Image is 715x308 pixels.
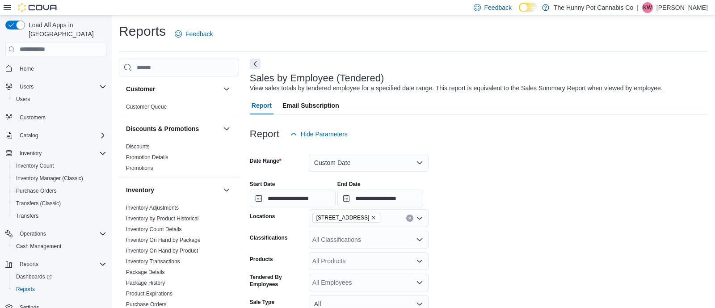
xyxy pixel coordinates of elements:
span: Customers [16,112,106,123]
button: Remove 2103 Yonge St from selection in this group [371,215,376,220]
span: Transfers [16,212,38,219]
span: Customer Queue [126,103,167,110]
button: Customers [2,111,110,124]
span: Load All Apps in [GEOGRAPHIC_DATA] [25,21,106,38]
span: Purchase Orders [13,186,106,196]
span: Reports [16,259,106,270]
span: Promotions [126,165,153,172]
span: Dashboards [16,273,52,280]
a: Inventory Count Details [126,226,182,232]
button: Users [2,80,110,93]
a: Inventory Manager (Classic) [13,173,87,184]
span: Home [20,65,34,72]
label: Date Range [250,157,282,165]
button: Catalog [2,129,110,142]
h3: Sales by Employee (Tendered) [250,73,384,84]
img: Cova [18,3,58,12]
span: Package History [126,279,165,287]
span: Transfers (Classic) [16,200,61,207]
span: Inventory by Product Historical [126,215,199,222]
span: Inventory On Hand by Product [126,247,198,254]
span: Operations [20,230,46,237]
h3: Customer [126,84,155,93]
span: Email Subscription [282,97,339,114]
div: Kali Wehlann [642,2,653,13]
a: Cash Management [13,241,65,252]
span: Catalog [16,130,106,141]
button: Reports [2,258,110,270]
span: Purchase Orders [16,187,57,194]
a: Transfers (Classic) [13,198,64,209]
span: Feedback [185,30,213,38]
span: Reports [16,286,35,293]
span: Cash Management [13,241,106,252]
label: Tendered By Employees [250,274,305,288]
a: Transfers [13,211,42,221]
span: Inventory On Hand by Package [126,236,201,244]
span: Users [20,83,34,90]
label: Classifications [250,234,288,241]
p: The Hunny Pot Cannabis Co [554,2,633,13]
h3: Discounts & Promotions [126,124,199,133]
button: Transfers [9,210,110,222]
a: Inventory On Hand by Package [126,237,201,243]
button: Hide Parameters [286,125,351,143]
button: Custom Date [309,154,429,172]
button: Clear input [406,215,413,222]
span: Home [16,63,106,74]
button: Inventory Manager (Classic) [9,172,110,185]
button: Inventory [16,148,45,159]
button: Transfers (Classic) [9,197,110,210]
a: Package Details [126,269,165,275]
label: Locations [250,213,275,220]
input: Press the down key to open a popover containing a calendar. [337,190,423,207]
a: Inventory Adjustments [126,205,179,211]
a: Inventory On Hand by Product [126,248,198,254]
span: Dashboards [13,271,106,282]
span: Operations [16,228,106,239]
span: Users [16,96,30,103]
button: Operations [16,228,50,239]
span: Users [16,81,106,92]
span: Reports [13,284,106,295]
span: 2103 Yonge St [312,213,381,223]
button: Operations [2,228,110,240]
span: Transfers [13,211,106,221]
span: Package Details [126,269,165,276]
button: Customer [126,84,219,93]
div: Customer [119,101,239,116]
a: Promotion Details [126,154,168,160]
span: Catalog [20,132,38,139]
span: Transfers (Classic) [13,198,106,209]
span: KW [643,2,652,13]
a: Customer Queue [126,104,167,110]
a: Customers [16,112,49,123]
a: Dashboards [9,270,110,283]
a: Inventory by Product Historical [126,215,199,222]
a: Purchase Orders [126,301,167,308]
span: Discounts [126,143,150,150]
a: Promotions [126,165,153,171]
button: Users [9,93,110,105]
button: Purchase Orders [9,185,110,197]
a: Product Expirations [126,291,172,297]
a: Dashboards [13,271,55,282]
span: Cash Management [16,243,61,250]
a: Discounts [126,143,150,150]
a: Inventory Transactions [126,258,180,265]
a: Users [13,94,34,105]
button: Discounts & Promotions [221,123,232,134]
label: Sale Type [250,299,274,306]
button: Catalog [16,130,42,141]
button: Reports [9,283,110,295]
p: | [637,2,639,13]
button: Users [16,81,37,92]
a: Package History [126,280,165,286]
a: Feedback [171,25,216,43]
h1: Reports [119,22,166,40]
button: Home [2,62,110,75]
span: Inventory Manager (Classic) [13,173,106,184]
